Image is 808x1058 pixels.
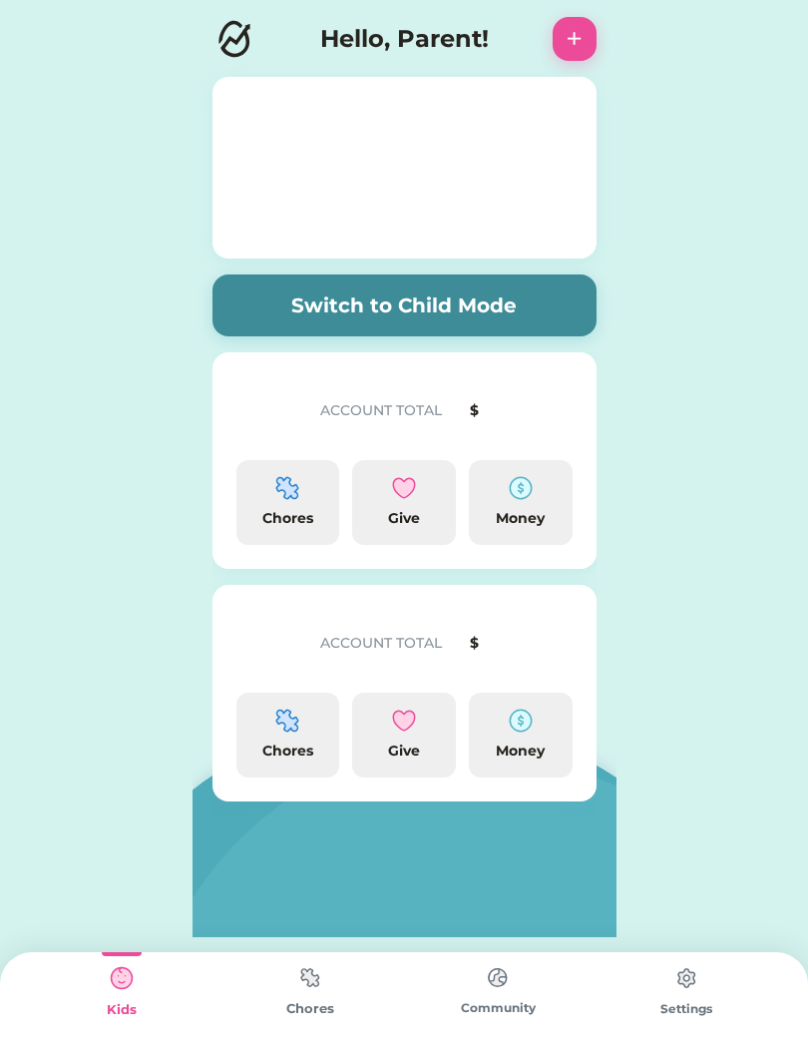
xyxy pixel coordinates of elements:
div: Money [477,508,565,529]
div: $ [470,400,573,421]
div: Chores [216,999,405,1019]
img: Logo.svg [212,17,256,61]
img: programming-module-puzzle-1--code-puzzle-module-programming-plugin-piece.svg [275,476,299,500]
div: Money [477,741,565,762]
img: interface-favorite-heart--reward-social-rating-media-heart-it-like-favorite-love.svg [392,709,416,733]
img: money-cash-dollar-coin--accounting-billing-payment-cash-coin-currency-money-finance.svg [509,476,533,500]
img: yH5BAEAAAAALAAAAAABAAEAAAIBRAA7 [264,83,544,253]
div: Community [404,999,593,1017]
div: Give [360,508,448,529]
h4: Hello, Parent! [320,21,489,57]
div: Kids [28,1000,216,1020]
img: type%3Dchores%2C%20state%3Ddefault.svg [478,958,518,997]
img: type%3Dchores%2C%20state%3Ddefault.svg [290,958,330,997]
div: ACCOUNT TOTAL [320,633,463,654]
img: interface-favorite-heart--reward-social-rating-media-heart-it-like-favorite-love.svg [392,476,416,500]
img: yH5BAEAAAAALAAAAAABAAEAAAIBRAA7 [236,609,300,673]
div: $ [470,633,573,654]
div: Settings [593,1000,781,1018]
img: money-cash-dollar-coin--accounting-billing-payment-cash-coin-currency-money-finance.svg [509,709,533,733]
div: Chores [244,508,332,529]
div: Give [360,741,448,762]
img: programming-module-puzzle-1--code-puzzle-module-programming-plugin-piece.svg [275,709,299,733]
img: yH5BAEAAAAALAAAAAABAAEAAAIBRAA7 [236,376,300,440]
div: Chores [244,741,332,762]
img: type%3Dchores%2C%20state%3Ddefault.svg [666,958,706,998]
div: ACCOUNT TOTAL [320,400,463,421]
button: + [553,17,597,61]
button: Switch to Child Mode [212,274,597,336]
img: type%3Dkids%2C%20state%3Dselected.svg [102,958,142,998]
